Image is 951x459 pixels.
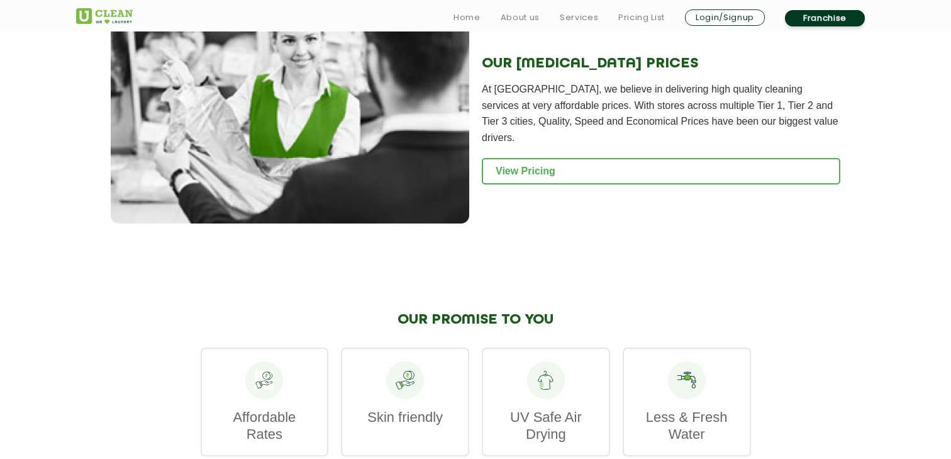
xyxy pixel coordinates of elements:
a: Services [560,10,598,25]
a: Pricing List [618,10,665,25]
a: About us [501,10,540,25]
img: UClean Laundry and Dry Cleaning [76,8,133,24]
img: Dry Cleaning Service [111,16,469,224]
p: Less & Fresh Water [637,409,737,443]
p: At [GEOGRAPHIC_DATA], we believe in delivering high quality cleaning services at very affordable ... [482,81,840,145]
p: Skin friendly [355,409,455,426]
p: Affordable Rates [214,409,315,443]
p: UV Safe Air Drying [496,409,596,443]
a: Franchise [785,10,865,26]
a: Login/Signup [685,9,765,26]
a: Home [453,10,481,25]
h2: OUR [MEDICAL_DATA] PRICES [482,55,840,72]
a: View Pricing [482,158,840,184]
h2: OUR PROMISE TO YOU [201,312,751,328]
